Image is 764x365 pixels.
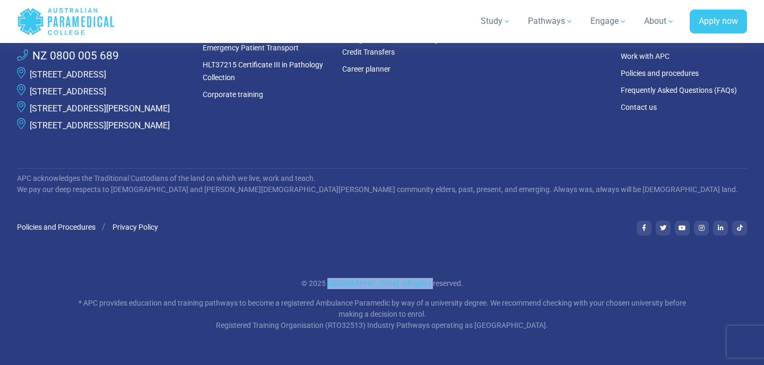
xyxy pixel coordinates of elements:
[30,69,106,80] a: [STREET_ADDRESS]
[474,6,517,36] a: Study
[522,6,580,36] a: Pathways
[30,103,170,114] a: [STREET_ADDRESS][PERSON_NAME]
[30,120,170,131] a: [STREET_ADDRESS][PERSON_NAME]
[584,6,633,36] a: Engage
[17,48,119,65] a: NZ 0800 005 689
[112,223,158,231] a: Privacy Policy
[638,6,681,36] a: About
[621,86,737,94] a: Frequently Asked Questions (FAQs)
[690,10,747,34] a: Apply now
[203,90,263,99] a: Corporate training
[17,173,747,195] p: APC acknowledges the Traditional Custodians of the land on which we live, work and teach. We pay ...
[72,278,692,289] p: © 2025 [GEOGRAPHIC_DATA]. All rights reserved.
[17,4,115,39] a: Australian Paramedical College
[72,298,692,331] p: * APC provides education and training pathways to become a registered Ambulance Paramedic by way ...
[621,69,699,77] a: Policies and procedures
[30,86,106,97] a: [STREET_ADDRESS]
[203,60,323,82] a: HLT37215 Certificate III in Pathology Collection
[342,65,390,73] a: Career planner
[621,52,670,60] a: Work with APC
[17,223,95,231] a: Policies and Procedures
[621,103,657,111] a: Contact us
